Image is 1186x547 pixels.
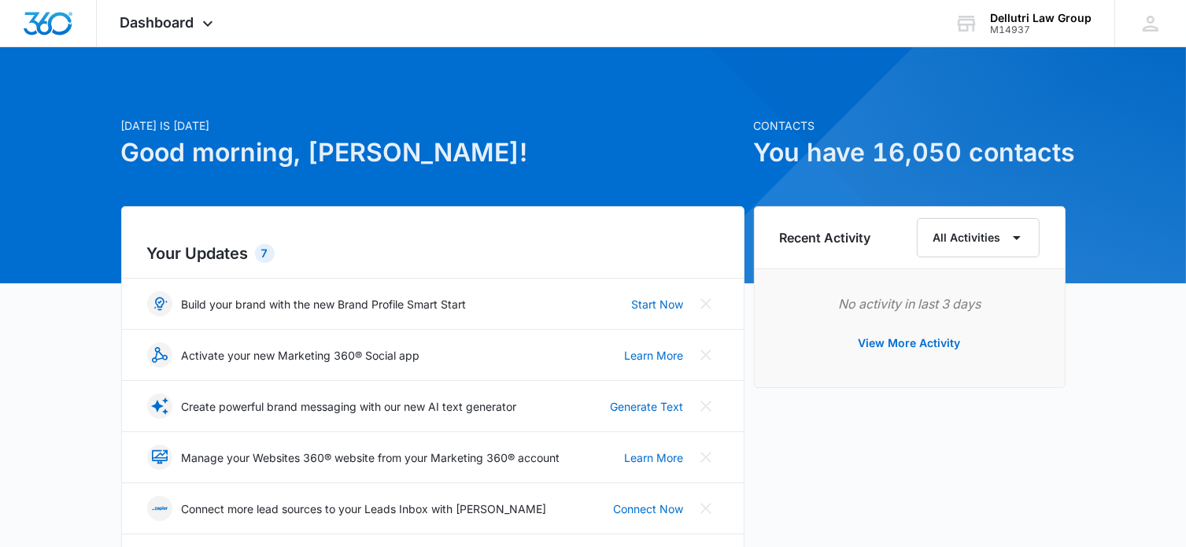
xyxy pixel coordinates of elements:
span: Dashboard [120,14,194,31]
div: 7 [255,244,275,263]
a: Generate Text [611,398,684,415]
h1: Good morning, [PERSON_NAME]! [121,134,744,172]
p: Connect more lead sources to your Leads Inbox with [PERSON_NAME] [182,501,547,517]
div: account id [990,24,1092,35]
a: Start Now [632,296,684,312]
a: Learn More [625,347,684,364]
button: All Activities [917,218,1040,257]
button: View More Activity [843,324,977,362]
div: account name [990,12,1092,24]
p: No activity in last 3 days [780,294,1040,313]
p: [DATE] is [DATE] [121,117,744,134]
button: Close [693,291,719,316]
p: Activate your new Marketing 360® Social app [182,347,420,364]
p: Contacts [754,117,1066,134]
a: Connect Now [614,501,684,517]
p: Build your brand with the new Brand Profile Smart Start [182,296,467,312]
button: Close [693,394,719,419]
button: Close [693,445,719,470]
button: Close [693,342,719,368]
button: Close [693,496,719,521]
a: Learn More [625,449,684,466]
h6: Recent Activity [780,228,871,247]
p: Manage your Websites 360® website from your Marketing 360® account [182,449,560,466]
p: Create powerful brand messaging with our new AI text generator [182,398,517,415]
h1: You have 16,050 contacts [754,134,1066,172]
h2: Your Updates [147,242,719,265]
